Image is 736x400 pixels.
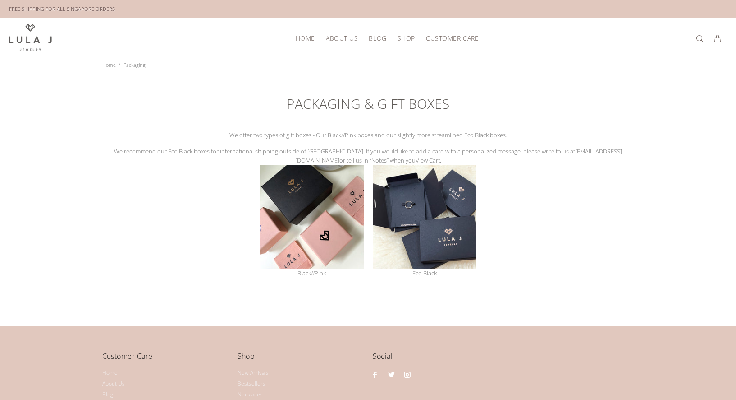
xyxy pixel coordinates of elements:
a: Home [102,367,118,378]
span: SHOP [398,35,415,42]
p: We offer two types of gift boxes - Our Black//Pink boxes and our slightly more streamlined Eco Bl... [102,130,634,140]
a: CUSTOMER CARE [421,31,479,45]
h4: Social [373,350,634,369]
a: Bestsellers [238,378,265,389]
a: Home [102,61,116,68]
div: Black//Pink [256,165,368,278]
a: HOME [290,31,320,45]
span: CUSTOMER CARE [426,35,479,42]
span: ABOUT US [326,35,358,42]
span: BLOG [369,35,386,42]
a: SHOP [392,31,421,45]
img: lula-j-gold-packaging_240x240.jpg [260,165,364,269]
a: About Us [102,378,125,389]
a: New Arrivals [238,367,269,378]
div: Eco Black [368,165,481,278]
h4: Shop [238,350,364,369]
a: ABOUT US [320,31,363,45]
span: HOME [296,35,315,42]
h4: Customer Care [102,350,229,369]
p: We recommend our Eco Black boxes for international shipping outside of [GEOGRAPHIC_DATA]. If you ... [102,147,634,165]
a: Necklaces [238,389,263,400]
div: FREE SHIPPING FOR ALL SINGAPORE ORDERS [9,4,115,14]
li: Packaging [119,59,148,71]
h3: PACKAGING & GIFT BOXES [102,95,634,123]
a: Blog [102,389,113,400]
a: BLOG [363,31,392,45]
a: View Cart [416,156,440,164]
img: lulaj-eco-box-jewelry-packaging_240x240.jpg [373,165,476,269]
